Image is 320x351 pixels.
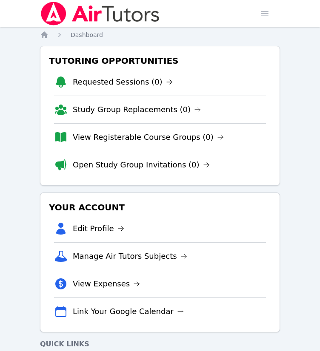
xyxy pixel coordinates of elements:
h3: Tutoring Opportunities [47,53,273,68]
a: View Registerable Course Groups (0) [73,131,224,143]
a: Edit Profile [73,223,124,235]
nav: Breadcrumb [40,31,280,39]
h3: Your Account [47,200,273,215]
span: Dashboard [71,31,103,38]
a: Requested Sessions (0) [73,76,173,88]
a: View Expenses [73,278,140,290]
a: Link Your Google Calendar [73,306,184,317]
img: Air Tutors [40,2,160,25]
a: Study Group Replacements (0) [73,104,201,116]
h4: Quick Links [40,339,280,349]
a: Dashboard [71,31,103,39]
a: Open Study Group Invitations (0) [73,159,210,171]
a: Manage Air Tutors Subjects [73,250,187,262]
